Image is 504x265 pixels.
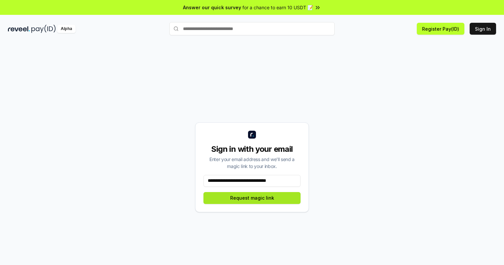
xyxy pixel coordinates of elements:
button: Register Pay(ID) [417,23,464,35]
div: Alpha [57,25,76,33]
span: for a chance to earn 10 USDT 📝 [242,4,313,11]
img: logo_small [248,131,256,139]
img: pay_id [31,25,56,33]
button: Sign In [470,23,496,35]
img: reveel_dark [8,25,30,33]
span: Answer our quick survey [183,4,241,11]
div: Enter your email address and we’ll send a magic link to your inbox. [203,156,301,170]
button: Request magic link [203,192,301,204]
div: Sign in with your email [203,144,301,154]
